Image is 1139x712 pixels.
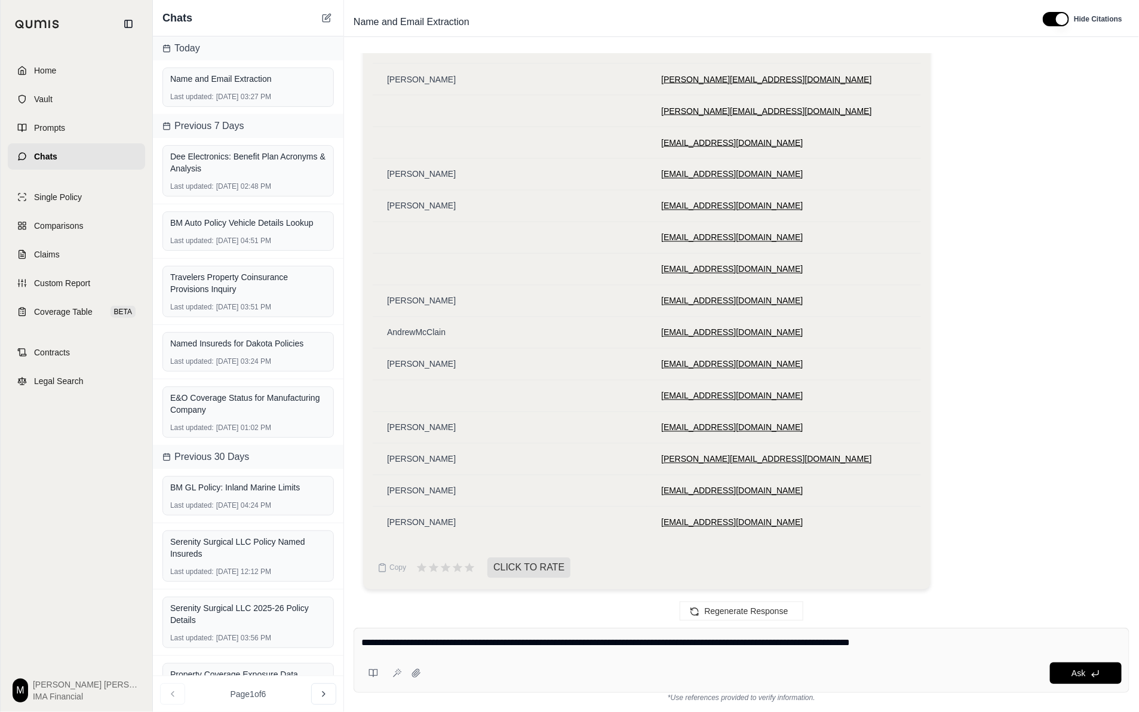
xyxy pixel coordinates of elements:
[661,233,803,243] a: [EMAIL_ADDRESS][DOMAIN_NAME]
[170,92,326,102] div: [DATE] 03:27 PM
[8,57,145,84] a: Home
[704,606,788,616] span: Regenerate Response
[34,277,90,289] span: Custom Report
[170,633,326,643] div: [DATE] 03:56 PM
[661,423,803,432] a: [EMAIL_ADDRESS][DOMAIN_NAME]
[170,151,326,174] div: Dee Electronics: Benefit Plan Acronyms & Analysis
[8,270,145,296] a: Custom Report
[661,75,871,84] a: [PERSON_NAME][EMAIL_ADDRESS][DOMAIN_NAME]
[387,518,456,527] span: [PERSON_NAME]
[170,271,326,295] div: Travelers Property Coinsurance Provisions Inquiry
[8,368,145,394] a: Legal Search
[8,213,145,239] a: Comparisons
[34,191,82,203] span: Single Policy
[1050,662,1122,684] button: Ask
[34,346,70,358] span: Contracts
[8,143,145,170] a: Chats
[231,688,266,700] span: Page 1 of 6
[387,170,456,179] span: [PERSON_NAME]
[170,73,326,85] div: Name and Email Extraction
[153,36,343,60] div: Today
[170,92,214,102] span: Last updated:
[170,302,326,312] div: [DATE] 03:51 PM
[170,481,326,493] div: BM GL Policy: Inland Marine Limits
[661,265,803,274] a: [EMAIL_ADDRESS][DOMAIN_NAME]
[170,567,326,576] div: [DATE] 12:12 PM
[387,486,456,496] span: [PERSON_NAME]
[661,328,803,337] span: [EMAIL_ADDRESS][DOMAIN_NAME]
[34,375,84,387] span: Legal Search
[680,601,803,621] button: Regenerate Response
[8,299,145,325] a: Coverage TableBETA
[170,182,214,191] span: Last updated:
[34,306,93,318] span: Coverage Table
[15,20,60,29] img: Qumis Logo
[153,445,343,469] div: Previous 30 Days
[661,106,871,116] a: [PERSON_NAME][EMAIL_ADDRESS][DOMAIN_NAME]
[119,14,138,33] button: Collapse sidebar
[387,455,456,464] span: [PERSON_NAME]
[170,357,214,366] span: Last updated:
[387,360,456,369] span: [PERSON_NAME]
[170,357,326,366] div: [DATE] 03:24 PM
[33,690,140,702] span: IMA Financial
[8,115,145,141] a: Prompts
[661,486,803,496] a: [EMAIL_ADDRESS][DOMAIN_NAME]
[487,558,570,578] span: CLICK TO RATE
[170,668,326,692] div: Property Coverage Exposure Data Extraction
[8,241,145,268] a: Claims
[170,567,214,576] span: Last updated:
[170,337,326,349] div: Named Insureds for Dakota Policies
[110,306,136,318] span: BETA
[34,122,65,134] span: Prompts
[162,10,192,26] span: Chats
[387,328,446,337] span: AndrewMcClain
[8,86,145,112] a: Vault
[373,556,411,580] button: Copy
[170,182,326,191] div: [DATE] 02:48 PM
[34,248,60,260] span: Claims
[387,423,456,432] span: [PERSON_NAME]
[661,296,803,306] a: [EMAIL_ADDRESS][DOMAIN_NAME]
[34,65,56,76] span: Home
[170,423,214,432] span: Last updated:
[661,518,803,527] span: [EMAIL_ADDRESS][DOMAIN_NAME]
[170,633,214,643] span: Last updated:
[661,360,803,369] span: [EMAIL_ADDRESS][DOMAIN_NAME]
[13,679,28,702] div: M
[170,236,214,245] span: Last updated:
[8,184,145,210] a: Single Policy
[661,391,803,401] span: [EMAIL_ADDRESS][DOMAIN_NAME]
[170,392,326,416] div: E&O Coverage Status for Manufacturing Company
[1074,14,1122,24] span: Hide Citations
[387,75,456,84] span: [PERSON_NAME]
[34,93,53,105] span: Vault
[349,13,474,32] span: Name and Email Extraction
[387,296,456,306] span: [PERSON_NAME]
[170,302,214,312] span: Last updated:
[349,13,1029,32] div: Edit Title
[661,170,803,179] a: [EMAIL_ADDRESS][DOMAIN_NAME]
[34,151,57,162] span: Chats
[170,501,326,510] div: [DATE] 04:24 PM
[8,339,145,366] a: Contracts
[389,563,406,573] span: Copy
[661,138,803,148] a: [EMAIL_ADDRESS][DOMAIN_NAME]
[170,236,326,245] div: [DATE] 04:51 PM
[387,201,456,211] span: [PERSON_NAME]
[1072,668,1085,678] span: Ask
[661,455,871,464] a: [PERSON_NAME][EMAIL_ADDRESS][DOMAIN_NAME]
[170,602,326,626] div: Serenity Surgical LLC 2025-26 Policy Details
[34,220,83,232] span: Comparisons
[170,501,214,510] span: Last updated:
